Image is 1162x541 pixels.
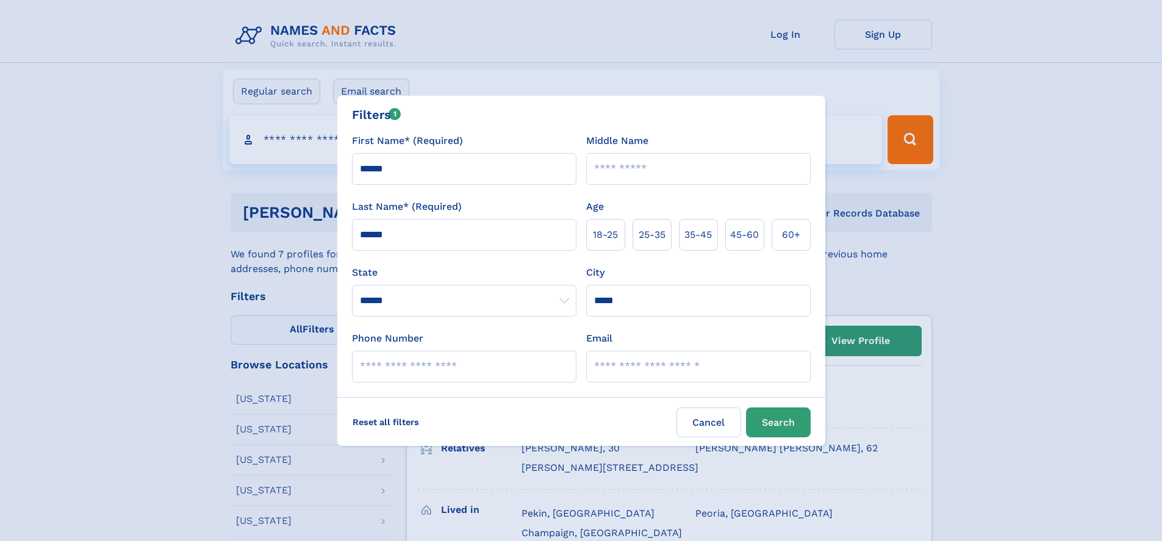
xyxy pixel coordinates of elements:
label: City [586,265,604,280]
span: 45‑60 [730,228,759,242]
div: Filters [352,106,401,124]
label: Cancel [676,407,741,437]
label: Reset all filters [345,407,427,437]
span: 60+ [782,228,800,242]
label: State [352,265,576,280]
span: 35‑45 [684,228,712,242]
label: First Name* (Required) [352,134,463,148]
label: Middle Name [586,134,648,148]
span: 25‑35 [639,228,665,242]
button: Search [746,407,811,437]
label: Age [586,199,604,214]
span: 18‑25 [593,228,618,242]
label: Email [586,331,612,346]
label: Last Name* (Required) [352,199,462,214]
label: Phone Number [352,331,423,346]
